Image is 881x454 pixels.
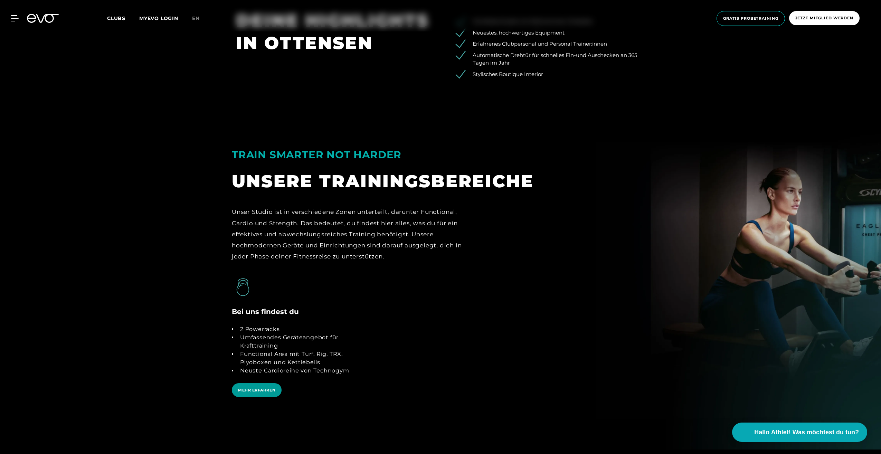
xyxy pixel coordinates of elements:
div: Unser Studio ist in verschiedene Zonen unterteilt, darunter Functional, Cardio und Strength. Das ... [232,206,479,262]
span: Gratis Probetraining [723,16,778,21]
strong: TRAIN SMARTER NOT HARDER [232,149,401,161]
span: MEHR ERFAHREN [238,387,275,393]
span: Jetzt Mitglied werden [795,15,853,21]
span: Hallo Athlet! Was möchtest du tun? [754,428,859,437]
li: Automatische Drehtür für schnelles Ein-und Auschecken an 365 Tagen im Jahr [461,51,645,67]
button: Hallo Athlet! Was möchtest du tun? [732,423,867,442]
a: Clubs [107,15,139,21]
li: Erfahrenes Clubpersonal und Personal Trainer:innen [461,40,645,48]
li: Functional Area mit Turf, Rig, TRX, Plyoboxen und Kettlebells [237,350,367,367]
a: Jetzt Mitglied werden [787,11,862,26]
li: 2 Powerracks [237,325,367,333]
a: MEHR ERFAHREN [232,383,284,410]
li: Stylisches Boutique Interior [461,70,645,78]
li: Umfassendes Geräteangebot für Krafttraining [237,333,367,350]
span: Clubs [107,15,125,21]
a: MYEVO LOGIN [139,15,178,21]
a: Gratis Probetraining [714,11,787,26]
li: Neuste Cardioreihe von Technogym [237,367,367,375]
div: UNSERE TRAININGSBEREICHE [232,170,649,192]
a: en [192,15,208,22]
span: en [192,15,200,21]
h4: Bei uns findest du [232,306,299,317]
